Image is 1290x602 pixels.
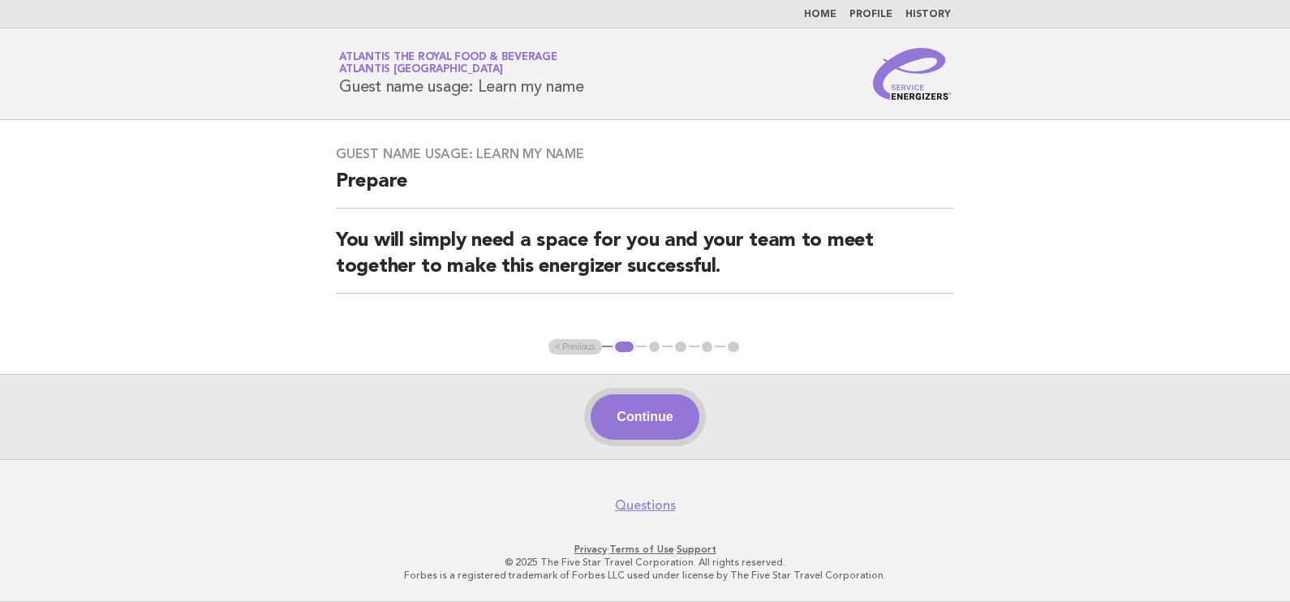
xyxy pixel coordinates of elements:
h2: You will simply need a space for you and your team to meet together to make this energizer succes... [336,228,954,294]
a: Home [804,10,836,19]
p: · · [148,543,1142,556]
a: History [905,10,951,19]
h2: Prepare [336,169,954,209]
img: Service Energizers [873,48,951,100]
p: Forbes is a registered trademark of Forbes LLC used under license by The Five Star Travel Corpora... [148,569,1142,582]
h3: Guest name usage: Learn my name [336,146,954,162]
button: Continue [591,394,699,440]
a: Privacy [574,544,607,555]
button: 1 [613,339,636,355]
h1: Guest name usage: Learn my name [339,53,583,95]
p: © 2025 The Five Star Travel Corporation. All rights reserved. [148,556,1142,569]
a: Support [677,544,716,555]
a: Questions [615,497,676,514]
a: Terms of Use [609,544,674,555]
a: Profile [849,10,892,19]
a: Atlantis the Royal Food & BeverageAtlantis [GEOGRAPHIC_DATA] [339,52,557,75]
span: Atlantis [GEOGRAPHIC_DATA] [339,65,503,75]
